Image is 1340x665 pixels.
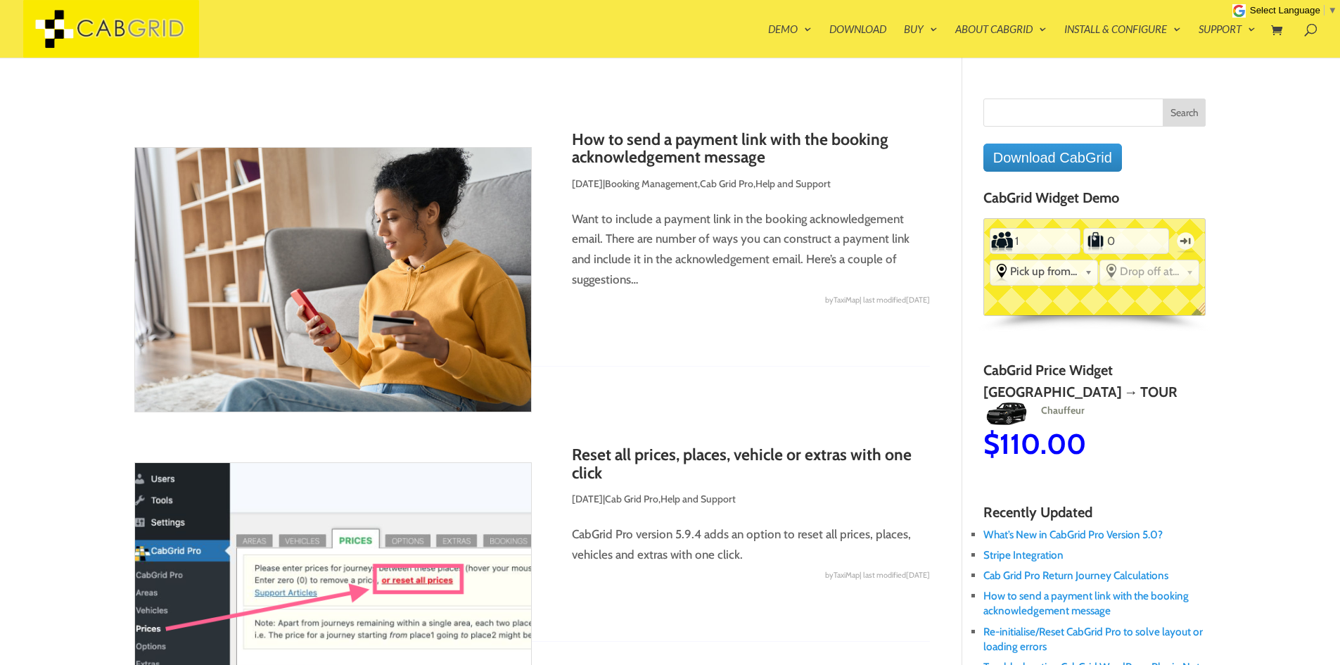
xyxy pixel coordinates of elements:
a: Download [829,24,886,58]
span: Chauffeur [1014,404,1067,417]
a: Help and Support [755,177,831,190]
a: Cab Grid Pro [605,493,658,505]
a: Cab Grid Pro [700,177,753,190]
a: Select Language​ [1250,5,1337,15]
a: Buy [904,24,938,58]
a: Re-initialise/Reset CabGrid Pro to solve layout or loading errors [983,625,1203,653]
span: ​ [1324,5,1325,15]
a: How to send a payment link with the booking acknowledgement message [572,129,888,167]
span: [DATE] [906,570,930,580]
span: TaxiMap [834,565,860,585]
span: 45.00 [1204,441,1282,475]
div: Select the place the starting address falls within [990,260,1097,283]
a: How to send a payment link with the booking acknowledgement message [983,589,1189,617]
input: Number of Suitcases [1106,230,1147,253]
a: About CabGrid [955,24,1047,58]
span: ▼ [1328,5,1337,15]
a: Support [1199,24,1256,58]
h2: [GEOGRAPHIC_DATA] → Tour [965,385,1188,399]
label: Number of Passengers [991,230,1013,253]
img: How to send a payment link with the booking acknowledgement message [134,147,532,413]
span: [DATE] [906,295,930,305]
p: | , , [134,174,931,205]
a: Cab Grid Pro Return Journey Calculations [983,569,1168,582]
a: Download CabGrid [983,144,1122,172]
span: Pick up from... [1010,265,1079,278]
span: Drop off at... [1120,265,1181,278]
h4: CabGrid Price Widget [983,362,1206,385]
a: [GEOGRAPHIC_DATA] → TourChauffeurChauffeur110.00 [965,385,1188,458]
span: [DATE] [572,177,603,190]
div: by | last modified [134,565,931,585]
span: Select Language [1250,5,1320,15]
div: Select the place the destination address is within [1100,260,1199,283]
img: Minibus [1188,417,1235,439]
label: Number of Suitcases [1085,230,1106,253]
a: Demo [768,24,812,58]
a: Install & Configure [1064,24,1181,58]
span: TaxiMap [834,290,860,310]
a: Reset all prices, places, vehicle or extras with one click [572,445,912,482]
p: | , [134,489,931,520]
span: $ [1188,441,1204,475]
a: What’s New in CabGrid Pro Version 5.0? [983,528,1163,541]
img: Chauffeur [965,403,1012,425]
a: CabGrid Taxi Plugin [23,20,199,34]
span: [DATE] [572,493,603,505]
h4: CabGrid Widget Demo [983,190,1206,213]
p: CabGrid Pro version 5.9.4 adds an option to reset all prices, places, vehicles and extras with on... [134,524,931,565]
a: Booking Management [605,177,698,190]
p: Want to include a payment link in the booking acknowledgement email. There are number of ways you... [134,209,931,291]
input: Number of Passengers [1014,230,1057,253]
span: 110.00 [981,426,1068,461]
a: Stripe Integration [983,548,1064,562]
a: Help and Support [661,493,736,505]
input: Search [1163,99,1206,127]
h4: Recently Updated [983,505,1206,527]
label: One-way [1173,224,1199,258]
div: by | last modified [134,290,931,310]
span: English [1187,300,1215,329]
